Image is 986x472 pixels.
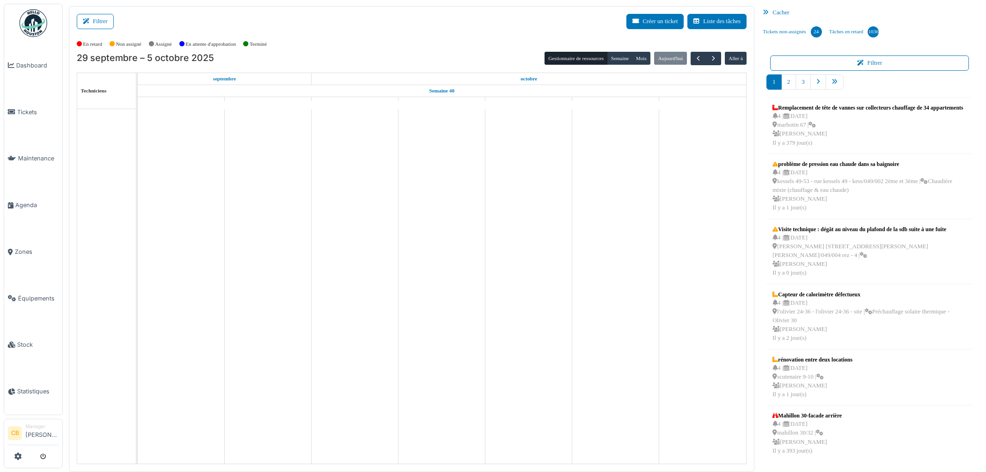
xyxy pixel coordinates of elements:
a: Statistiques [4,368,62,415]
a: 1 octobre 2025 [518,73,539,85]
a: 4 octobre 2025 [606,97,625,109]
button: Suivant [705,52,721,65]
div: 4 | [DATE] mahillon 30/32 | [PERSON_NAME] Il y a 393 jour(s) [772,420,842,455]
a: Tâches en retard [826,19,883,44]
a: Stock [4,322,62,368]
div: 4 | [DATE] kessels 49-53 - rue kessels 49 - kess/049/002 2ème et 3ème | Chaudière mixte (chauffag... [772,168,967,213]
div: 4 | [DATE] scutenaire 9-10 | [PERSON_NAME] Il y a 1 jour(s) [772,364,852,399]
span: Techniciens [81,88,107,93]
a: Visite technique : dégât au niveau du plafond de la sdb suite à une fuite 4 |[DATE] [PERSON_NAME]... [770,223,969,280]
button: Aller à [725,52,747,65]
button: Gestionnaire de ressources [545,52,607,65]
a: Équipements [4,275,62,322]
div: Visite technique : dégât au niveau du plafond de la sdb suite à une fuite [772,225,967,233]
a: Tickets non-assignés [759,19,825,44]
a: 1 [766,74,781,90]
button: Créer un ticket [626,14,684,29]
a: 2 octobre 2025 [434,97,450,109]
a: Capteur de calorimètre défectueux 4 |[DATE] l'olivier 24-36 - l'olivier 24-36 - site |Préchauffag... [770,288,969,345]
label: En retard [83,40,102,48]
a: Remplacement de tête de vannes sur collecteurs chauffage de 34 appartements 4 |[DATE] marbotin 67... [770,101,965,150]
a: Mahillon 30-facade arrière 4 |[DATE] mahillon 30/32 | [PERSON_NAME]Il y a 393 jour(s) [770,409,844,458]
span: Agenda [15,201,59,209]
a: 30 septembre 2025 [257,97,279,109]
li: [PERSON_NAME] [25,423,59,443]
a: rénovation entre deux locations 4 |[DATE] scutenaire 9-10 | [PERSON_NAME]Il y a 1 jour(s) [770,353,855,402]
a: CB Manager[PERSON_NAME] [8,423,59,445]
a: Dashboard [4,42,62,89]
a: 5 octobre 2025 [693,97,712,109]
div: problème de pression eau chaude dans sa baignoire [772,160,967,168]
img: Badge_color-CXgf-gQk.svg [19,9,47,37]
span: Tickets [17,108,59,116]
div: 4 | [DATE] marbotin 67 | [PERSON_NAME] Il y a 379 jour(s) [772,112,963,147]
label: Non assigné [116,40,141,48]
a: 29 septembre 2025 [171,97,190,109]
div: rénovation entre deux locations [772,356,852,364]
a: 29 septembre 2025 [211,73,239,85]
button: Précédent [691,52,706,65]
div: Mahillon 30-facade arrière [772,411,842,420]
label: En attente d'approbation [185,40,236,48]
div: Remplacement de tête de vannes sur collecteurs chauffage de 34 appartements [772,104,963,112]
a: problème de pression eau chaude dans sa baignoire 4 |[DATE] kessels 49-53 - rue kessels 49 - kess... [770,158,969,215]
button: Liste des tâches [687,14,747,29]
div: Manager [25,423,59,430]
span: Zones [15,247,59,256]
a: Zones [4,228,62,275]
div: 1036 [868,26,879,37]
button: Filtrer [77,14,114,29]
a: 2 [781,74,796,90]
button: Aujourd'hui [654,52,686,65]
label: Assigné [155,40,172,48]
div: Cacher [759,6,980,19]
div: 4 | [DATE] l'olivier 24-36 - l'olivier 24-36 - site | Préchauffage solaire thermique - Olivier 30... [772,299,967,343]
span: Stock [17,340,59,349]
span: Équipements [18,294,59,303]
nav: pager [766,74,973,97]
a: Maintenance [4,135,62,182]
button: Semaine [607,52,632,65]
span: Dashboard [16,61,59,70]
span: Maintenance [18,154,59,163]
a: Semaine 40 [427,85,457,97]
a: 1 octobre 2025 [346,97,364,109]
h2: 29 septembre – 5 octobre 2025 [77,53,214,64]
li: CB [8,426,22,440]
label: Terminé [250,40,267,48]
a: 3 octobre 2025 [520,97,538,109]
a: Agenda [4,182,62,228]
div: 24 [811,26,822,37]
button: Filtrer [770,55,969,71]
button: Mois [632,52,651,65]
div: 4 | [DATE] [PERSON_NAME] [STREET_ADDRESS][PERSON_NAME][PERSON_NAME]/049/004 rez - 4 | [PERSON_NAM... [772,233,967,278]
div: Capteur de calorimètre défectueux [772,290,967,299]
a: Tickets [4,89,62,135]
a: 3 [796,74,810,90]
span: Statistiques [17,387,59,396]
